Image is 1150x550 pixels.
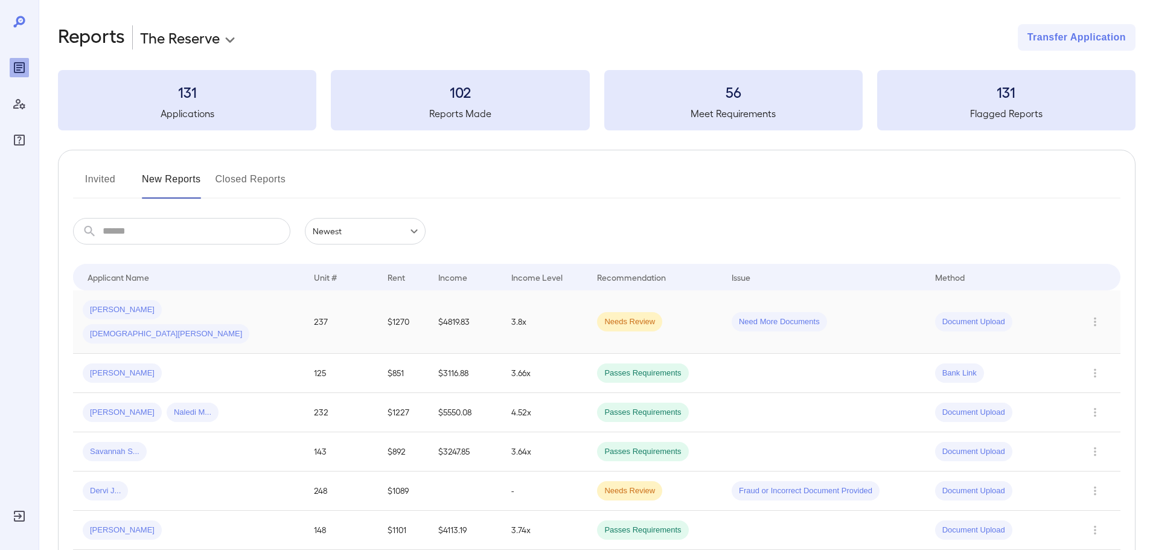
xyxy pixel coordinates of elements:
[58,24,125,51] h2: Reports
[597,270,666,284] div: Recommendation
[314,270,337,284] div: Unit #
[597,525,688,536] span: Passes Requirements
[378,393,429,432] td: $1227
[502,472,587,511] td: -
[597,446,688,458] span: Passes Requirements
[1085,403,1105,422] button: Row Actions
[83,525,162,536] span: [PERSON_NAME]
[304,472,378,511] td: 248
[378,472,429,511] td: $1089
[304,290,378,354] td: 237
[604,106,863,121] h5: Meet Requirements
[304,393,378,432] td: 232
[304,511,378,550] td: 148
[388,270,407,284] div: Rent
[429,432,502,472] td: $3247.85
[73,170,127,199] button: Invited
[58,82,316,101] h3: 131
[378,511,429,550] td: $1101
[597,485,662,497] span: Needs Review
[304,354,378,393] td: 125
[597,368,688,379] span: Passes Requirements
[83,407,162,418] span: [PERSON_NAME]
[511,270,563,284] div: Income Level
[331,106,589,121] h5: Reports Made
[1085,442,1105,461] button: Row Actions
[58,70,1136,130] summary: 131Applications102Reports Made56Meet Requirements131Flagged Reports
[935,316,1012,328] span: Document Upload
[83,485,128,497] span: Dervi J...
[502,511,587,550] td: 3.74x
[429,354,502,393] td: $3116.88
[10,130,29,150] div: FAQ
[83,304,162,316] span: [PERSON_NAME]
[502,354,587,393] td: 3.66x
[83,368,162,379] span: [PERSON_NAME]
[58,106,316,121] h5: Applications
[935,446,1012,458] span: Document Upload
[502,432,587,472] td: 3.64x
[732,316,827,328] span: Need More Documents
[502,290,587,354] td: 3.8x
[429,290,502,354] td: $4819.83
[1018,24,1136,51] button: Transfer Application
[83,446,147,458] span: Savannah S...
[10,507,29,526] div: Log Out
[1085,481,1105,500] button: Row Actions
[378,432,429,472] td: $892
[10,94,29,114] div: Manage Users
[140,28,220,47] p: The Reserve
[429,393,502,432] td: $5550.08
[604,82,863,101] h3: 56
[1085,312,1105,331] button: Row Actions
[304,432,378,472] td: 143
[83,328,249,340] span: [DEMOGRAPHIC_DATA][PERSON_NAME]
[142,170,201,199] button: New Reports
[438,270,467,284] div: Income
[935,270,965,284] div: Method
[935,525,1012,536] span: Document Upload
[1085,363,1105,383] button: Row Actions
[10,58,29,77] div: Reports
[378,290,429,354] td: $1270
[378,354,429,393] td: $851
[877,82,1136,101] h3: 131
[877,106,1136,121] h5: Flagged Reports
[331,82,589,101] h3: 102
[935,407,1012,418] span: Document Upload
[88,270,149,284] div: Applicant Name
[305,218,426,245] div: Newest
[1085,520,1105,540] button: Row Actions
[502,393,587,432] td: 4.52x
[429,511,502,550] td: $4113.19
[167,407,219,418] span: Naledi M...
[732,270,751,284] div: Issue
[597,407,688,418] span: Passes Requirements
[935,485,1012,497] span: Document Upload
[935,368,984,379] span: Bank Link
[216,170,286,199] button: Closed Reports
[732,485,880,497] span: Fraud or Incorrect Document Provided
[597,316,662,328] span: Needs Review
